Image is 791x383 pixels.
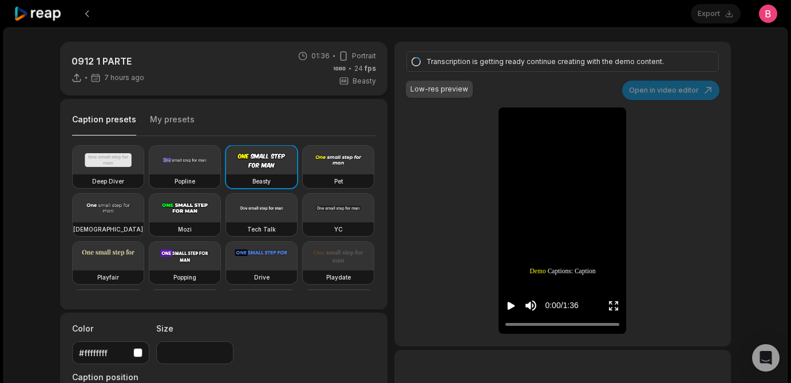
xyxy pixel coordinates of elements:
button: Enter Fullscreen [608,295,619,316]
span: Demo [529,266,545,276]
h3: YC [334,225,343,234]
h3: Beasty [252,177,271,186]
h3: Pet [334,177,343,186]
div: Transcription is getting ready continue creating with the demo content. [426,57,695,67]
span: Portrait [352,51,376,61]
span: Beasty [353,76,376,86]
label: Caption position [72,371,209,383]
p: 0912 1 PARTE [72,54,144,68]
button: My presets [150,114,195,135]
label: Color [72,322,149,334]
label: Size [156,322,234,334]
h3: Playdate [326,273,351,282]
div: Open Intercom Messenger [752,344,780,372]
button: Caption presets [72,114,136,136]
h3: [DEMOGRAPHIC_DATA] [73,225,143,234]
div: #ffffffff [79,347,129,359]
span: 7 hours ago [104,73,144,82]
span: fps [365,64,376,73]
span: Captions: [548,266,573,276]
span: Caption [575,266,596,276]
h3: Popping [173,273,196,282]
button: #ffffffff [72,341,149,364]
span: 24 [354,63,376,74]
div: Low-res preview [410,84,468,94]
h3: Tech Talk [247,225,276,234]
h3: Deep Diver [92,177,124,186]
span: 01:36 [311,51,330,61]
h3: Playfair [97,273,119,282]
button: Play video [505,295,517,316]
h3: Drive [254,273,270,282]
h3: Mozi [178,225,192,234]
div: 0:00 / 1:36 [545,300,578,312]
button: Mute sound [524,298,538,313]
h3: Popline [175,177,195,186]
